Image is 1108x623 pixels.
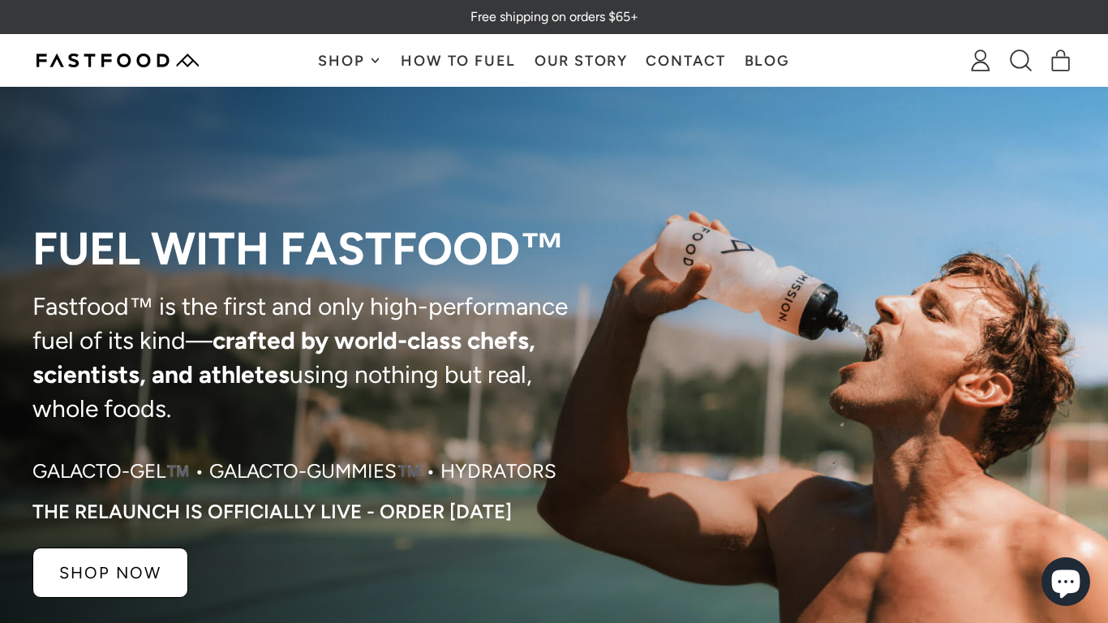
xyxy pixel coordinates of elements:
[32,225,587,273] p: Fuel with Fastfood™
[735,35,799,86] a: Blog
[37,54,199,67] img: Fastfood
[1037,557,1095,610] inbox-online-store-chat: Shopify online store chat
[526,35,638,86] a: Our Story
[59,565,161,581] p: SHOP NOW
[32,501,512,523] p: The RELAUNCH IS OFFICIALLY LIVE - ORDER [DATE]
[32,458,556,484] p: Galacto-Gel™️ • Galacto-Gummies™️ • Hydrators
[32,325,535,389] strong: crafted by world-class chefs, scientists, and athletes
[309,35,392,86] button: Shop
[32,548,188,598] a: SHOP NOW
[318,54,368,68] span: Shop
[32,290,587,426] p: Fastfood™ is the first and only high-performance fuel of its kind— using nothing but real, whole ...
[637,35,735,86] a: Contact
[392,35,525,86] a: How To Fuel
